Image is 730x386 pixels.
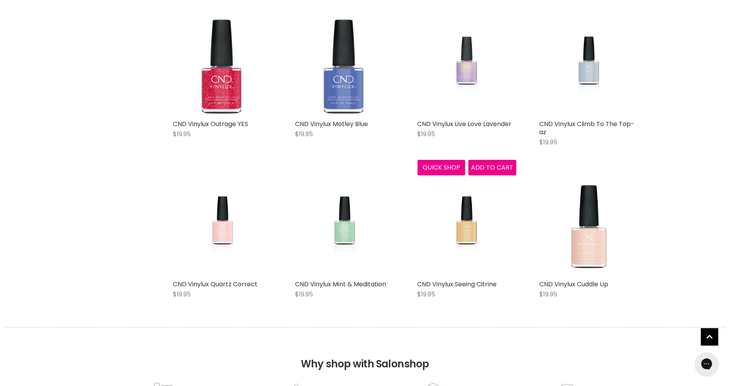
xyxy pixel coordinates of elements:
[187,177,258,276] img: CND Vinylux Quartz Correct
[309,177,380,276] img: CND Vinylux Mint & Meditation
[295,290,313,299] span: $19.95
[691,350,722,378] iframe: Gorgias live chat messenger
[173,17,272,116] img: CND Vinylux Outrage YES
[540,119,635,137] a: CND Vinylux Climb To The Top-az
[540,290,557,299] span: $19.95
[418,130,435,138] span: $19.95
[418,17,516,116] a: CND Vinylux Live Love Lavender
[418,280,497,289] a: CND Vinylux Seeing Citrine
[701,328,718,346] a: Back to top
[295,119,368,128] a: CND Vinylux Motley Blue
[295,17,394,116] img: CND Vinylux Motley Blue
[701,328,718,348] span: Back to top
[173,280,258,289] a: CND Vinylux Quartz Correct
[295,177,394,276] a: CND Vinylux Mint & Meditation
[431,177,502,276] img: CND Vinylux Seeing Citrine
[431,17,502,116] img: CND Vinylux Live Love Lavender
[540,280,609,289] a: CND Vinylux Cuddle Up
[173,130,191,138] span: $19.95
[418,160,466,175] button: Quick shop
[173,290,191,299] span: $19.95
[418,290,435,299] span: $19.95
[540,177,639,276] img: CND Vinylux Cuddle Up
[540,17,639,116] a: CND Vinylux Climb To The Top-az
[471,163,513,172] span: Add to cart
[173,119,249,128] a: CND Vinylux Outrage YES
[418,119,512,128] a: CND Vinylux Live Love Lavender
[540,138,557,147] span: $19.95
[173,177,272,276] a: CND Vinylux Quartz Correct
[553,17,625,116] img: CND Vinylux Climb To The Top-az
[4,327,726,382] h2: Why shop with Salonshop
[295,280,387,289] a: CND Vinylux Mint & Meditation
[295,130,313,138] span: $19.95
[468,160,516,175] button: Add to cart
[418,177,516,276] a: CND Vinylux Seeing Citrine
